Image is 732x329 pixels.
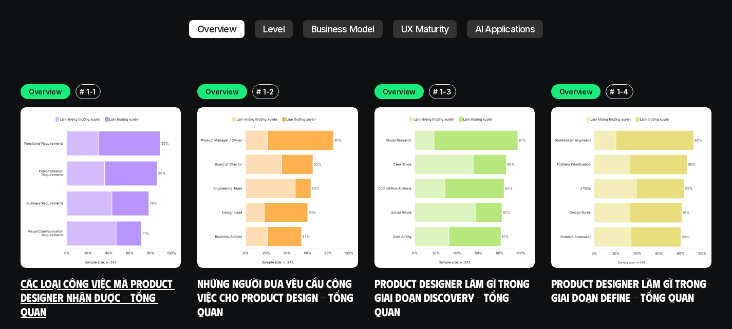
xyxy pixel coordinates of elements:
p: Overview [29,86,62,97]
a: Level [255,20,293,38]
p: Overview [559,86,593,97]
a: AI Applications [467,20,543,38]
h6: # [433,88,438,95]
a: Những người đưa yêu cầu công việc cho Product Design - Tổng quan [197,276,356,318]
a: Business Model [303,20,383,38]
p: 1-4 [617,86,628,97]
p: Business Model [311,24,374,34]
p: AI Applications [475,24,535,34]
p: Level [263,24,285,34]
p: Overview [205,86,239,97]
p: Overview [383,86,416,97]
h6: # [610,88,614,95]
a: Product Designer làm gì trong giai đoạn Define - Tổng quan [551,276,709,304]
h6: # [256,88,261,95]
p: 1-1 [86,86,96,97]
p: 1-2 [263,86,274,97]
p: 1-3 [440,86,451,97]
p: UX Maturity [401,24,448,34]
a: Overview [189,20,245,38]
p: Overview [197,24,236,34]
a: UX Maturity [393,20,457,38]
a: Các loại công việc mà Product Designer nhận được - Tổng quan [21,276,175,318]
a: Product Designer làm gì trong giai đoạn Discovery - Tổng quan [374,276,532,318]
h6: # [80,88,84,95]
